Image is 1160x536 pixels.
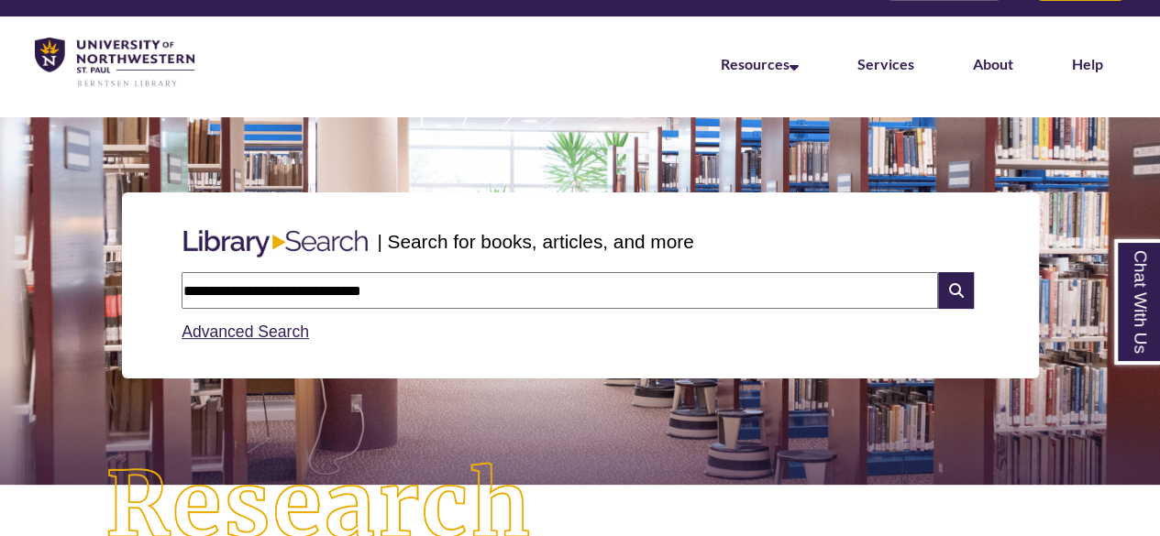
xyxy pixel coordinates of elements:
[377,227,693,256] p: | Search for books, articles, and more
[35,38,194,88] img: UNWSP Library Logo
[938,272,973,309] i: Search
[1072,55,1103,72] a: Help
[182,323,309,341] a: Advanced Search
[973,55,1013,72] a: About
[721,55,799,72] a: Resources
[857,55,914,72] a: Services
[174,223,377,265] img: Libary Search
